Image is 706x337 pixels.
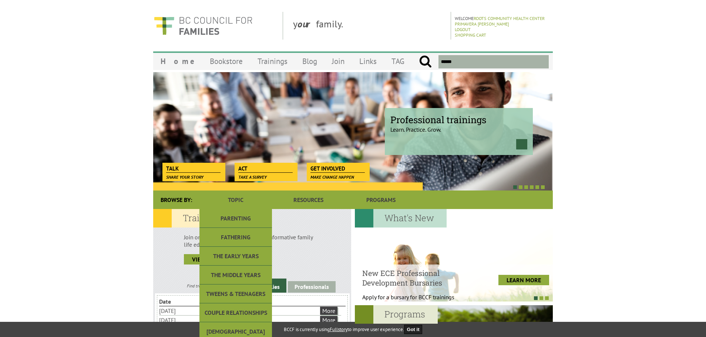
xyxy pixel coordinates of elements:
[199,303,272,322] a: Couple Relationships
[295,53,325,70] a: Blog
[307,163,369,173] a: Get Involved Make change happen
[153,53,202,70] a: Home
[199,228,272,247] a: Fathering
[310,165,365,173] span: Get Involved
[238,165,293,173] span: Act
[455,32,486,38] a: Shopping Cart
[320,307,337,315] a: More
[352,53,384,70] a: Links
[153,191,199,209] div: Browse By:
[355,209,447,228] h2: What's New
[159,316,210,324] li: [DATE]
[153,283,252,289] div: Find trainings for:
[184,233,320,248] p: Join one of our many exciting and informative family life education programs.
[235,163,296,173] a: Act Take a survey
[390,114,527,126] span: Professional trainings
[404,325,423,334] button: Got it
[455,16,551,27] p: Welcome
[166,174,204,180] span: Share your story
[238,174,267,180] span: Take a survey
[153,209,270,228] h2: Training Calendar
[199,191,272,209] a: Topic
[455,27,471,32] a: Logout
[166,165,221,173] span: Talk
[288,281,336,293] a: Professionals
[199,266,272,284] a: The Middle Years
[362,268,473,287] h4: New ECE Professional Development Bursaries
[320,316,337,324] a: More
[355,305,438,324] h2: Programs
[199,284,272,303] a: Tweens & Teenagers
[202,53,250,70] a: Bookstore
[330,326,347,333] a: Fullstory
[419,55,432,68] input: Submit
[159,306,210,315] li: [DATE]
[390,119,527,133] p: Learn. Practice. Grow.
[345,191,417,209] a: Programs
[287,12,451,40] div: y family.
[384,53,412,70] a: TAG
[162,163,224,173] a: Talk Share your story
[362,293,473,308] p: Apply for a bursary for BCCF trainings West...
[250,53,295,70] a: Trainings
[325,53,352,70] a: Join
[272,191,344,209] a: Resources
[153,12,253,40] img: BC Council for FAMILIES
[199,209,272,228] a: Parenting
[159,297,211,306] li: Date
[498,275,549,285] a: LEARN MORE
[199,247,272,266] a: The Early Years
[184,254,225,264] a: view all
[297,18,316,30] strong: our
[455,16,545,27] a: Roots Community Health center Primavera [PERSON_NAME]
[310,174,354,180] span: Make change happen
